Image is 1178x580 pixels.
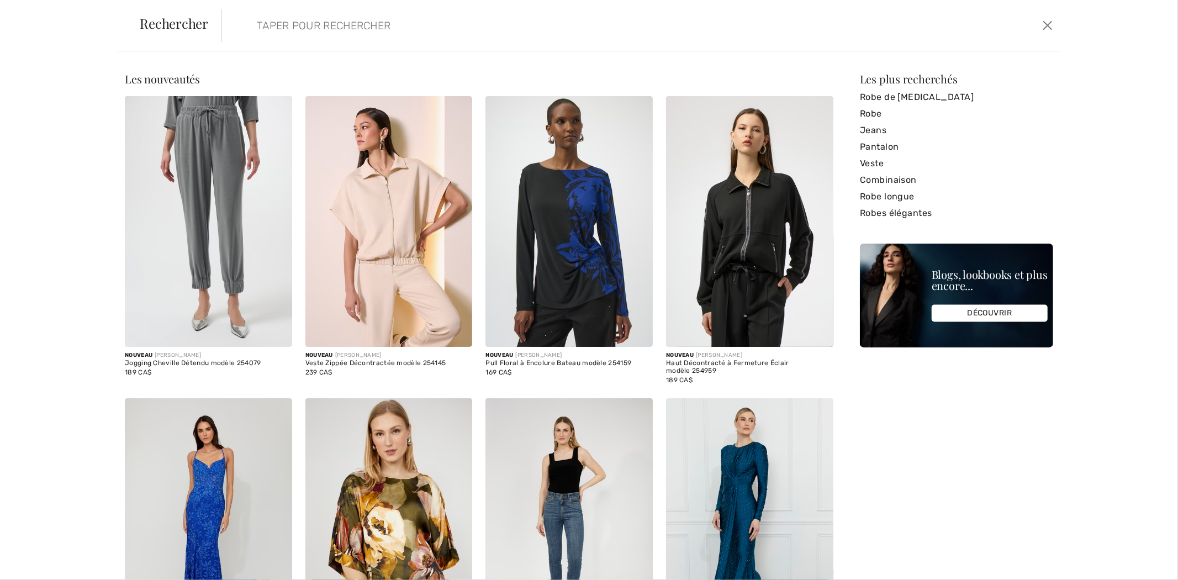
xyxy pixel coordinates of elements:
[932,305,1048,322] div: DÉCOUVRIR
[666,360,833,375] div: Haut Décontracté à Fermeture Éclair modèle 254959
[125,368,151,376] span: 189 CA$
[860,172,1053,188] a: Combinaison
[485,96,653,347] img: Pull Floral à Encolure Bateau modèle 254159. Black/Royal Sapphire
[860,244,1053,347] img: Blogs, lookbooks et plus encore...
[860,106,1053,122] a: Robe
[860,139,1053,155] a: Pantalon
[666,96,833,347] img: Haut Décontracté à Fermeture Éclair modèle 254959. Black
[860,122,1053,139] a: Jeans
[666,352,694,358] span: Nouveau
[485,368,511,376] span: 169 CA$
[125,360,292,367] div: Jogging Cheville Détendu modèle 254079
[860,89,1053,106] a: Robe de [MEDICAL_DATA]
[249,9,842,42] input: TAPER POUR RECHERCHER
[1039,17,1056,34] button: Ferme
[666,376,693,384] span: 189 CA$
[485,351,653,360] div: [PERSON_NAME]
[860,188,1053,205] a: Robe longue
[125,352,152,358] span: Nouveau
[485,360,653,367] div: Pull Floral à Encolure Bateau modèle 254159
[932,270,1048,292] div: Blogs, lookbooks et plus encore...
[305,360,473,367] div: Veste Zippée Décontractée modèle 254145
[860,73,1053,85] div: Les plus recherchés
[140,17,208,30] span: Rechercher
[125,71,200,86] span: Les nouveautés
[485,352,513,358] span: Nouveau
[125,351,292,360] div: [PERSON_NAME]
[305,352,333,358] span: Nouveau
[305,351,473,360] div: [PERSON_NAME]
[666,351,833,360] div: [PERSON_NAME]
[125,96,292,347] img: Jogging Cheville Détendu modèle 254079. Grey melange
[305,96,473,347] img: Veste Zippée Décontractée modèle 254145. Black
[25,8,47,18] span: Aide
[860,155,1053,172] a: Veste
[860,205,1053,222] a: Robes élégantes
[305,368,332,376] span: 239 CA$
